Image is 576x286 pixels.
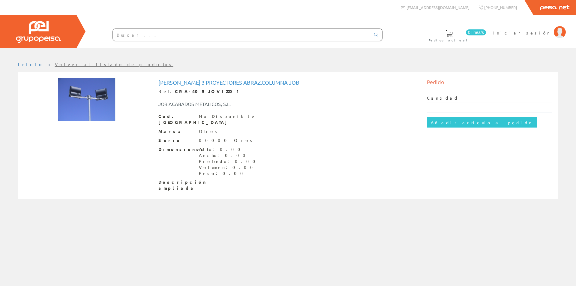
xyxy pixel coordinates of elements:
[154,101,310,107] div: JOB ACABADOS METALICOS, S.L.
[406,5,469,10] span: [EMAIL_ADDRESS][DOMAIN_NAME]
[158,89,418,95] div: Ref.
[493,25,566,31] a: Iniciar sesión
[158,146,194,152] span: Dimensiones
[484,5,517,10] span: [PHONE_NUMBER]
[427,95,459,101] label: Cantidad
[158,137,194,143] span: Serie
[466,29,486,35] span: 0 línea/s
[493,30,551,36] span: Iniciar sesión
[58,78,115,121] img: Foto artículo Cruceta 3 Proyectores Abraz.columna Job (192x144)
[199,146,259,152] div: Alto: 0.00
[158,113,194,125] span: Cod. [GEOGRAPHIC_DATA]
[199,164,259,170] div: Volumen: 0.00
[158,179,194,191] span: Descripción ampliada
[199,170,259,176] div: Peso: 0.00
[55,62,173,67] a: Volver al listado de productos
[199,128,219,134] div: Otros
[158,80,418,86] h1: [PERSON_NAME] 3 Proyectores Abraz.columna Job
[199,158,259,164] div: Profundo: 0.00
[16,21,61,43] img: Grupo Peisa
[199,113,256,119] div: No Disponible
[429,37,469,43] span: Pedido actual
[199,137,254,143] div: 00000 Otros
[427,117,537,128] input: Añadir artículo al pedido
[113,29,370,41] input: Buscar ...
[158,128,194,134] span: Marca
[199,152,259,158] div: Ancho: 0.00
[175,89,242,94] strong: CRA-409 JOVI2201
[18,62,43,67] a: Inicio
[427,78,552,89] div: Pedido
